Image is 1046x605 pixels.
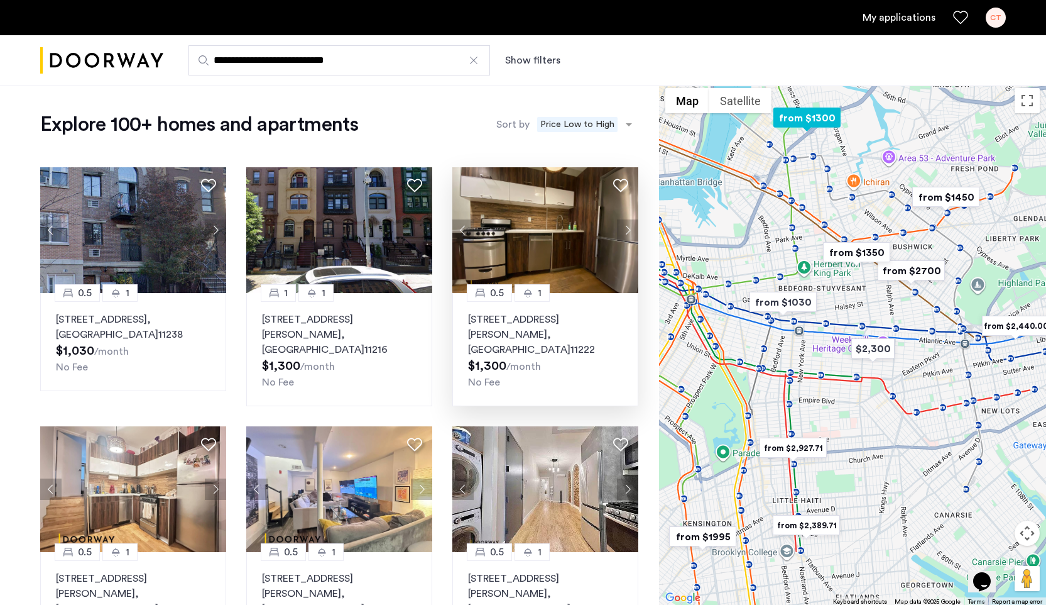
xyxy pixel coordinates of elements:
[205,219,226,241] button: Next apartment
[452,167,638,293] img: 2016_638489863819690768.jpeg
[322,286,325,301] span: 1
[56,362,88,372] span: No Fee
[40,426,226,552] img: dc6efc1f-24ba-4395-9182-45437e21be9a_638835442774730494.jpeg
[40,112,358,137] h1: Explore 100+ homes and apartments
[300,362,335,372] sub: /month
[538,286,542,301] span: 1
[40,37,163,84] img: logo
[94,347,129,357] sub: /month
[1015,88,1040,113] button: Toggle fullscreen view
[468,312,623,357] p: [STREET_ADDRESS][PERSON_NAME] 11222
[533,113,638,136] ng-select: sort-apartment
[953,10,968,25] a: Favorites
[490,286,504,301] span: 0.5
[490,545,504,560] span: 0.5
[617,219,638,241] button: Next apartment
[262,377,294,387] span: No Fee
[246,293,432,406] a: 11[STREET_ADDRESS][PERSON_NAME], [GEOGRAPHIC_DATA]11216No Fee
[284,545,298,560] span: 0.5
[768,511,845,540] div: from $2,389.71
[709,88,771,113] button: Show satellite imagery
[56,345,94,357] span: $1,030
[755,434,832,462] div: from $2,927.71
[452,426,638,552] img: 2016_638508057422011239.jpeg
[246,426,432,552] img: dc6efc1f-24ba-4395-9182-45437e21be9a_638835442774733296.jpeg
[452,479,474,500] button: Previous apartment
[907,183,984,211] div: from $1450
[246,167,432,293] img: 2012_638531128642025970.jpeg
[40,167,226,293] img: 2016_638504363766452979.jpeg
[332,545,335,560] span: 1
[40,479,62,500] button: Previous apartment
[205,479,226,500] button: Next apartment
[496,117,530,132] label: Sort by
[895,599,961,605] span: Map data ©2025 Google
[818,238,895,267] div: from $1350
[968,555,1008,592] iframe: chat widget
[537,117,618,132] span: Price Low to High
[126,545,129,560] span: 1
[246,479,268,500] button: Previous apartment
[452,219,474,241] button: Previous apartment
[40,37,163,84] a: Cazamio logo
[468,377,500,387] span: No Fee
[846,335,900,363] div: $2,300
[78,286,92,301] span: 0.5
[468,360,506,372] span: $1,300
[768,104,846,132] div: from $1300
[188,45,490,75] input: Apartment Search
[262,360,300,372] span: $1,300
[873,257,950,285] div: from $2700
[617,479,638,500] button: Next apartment
[744,288,822,316] div: from $1030
[411,479,432,500] button: Next apartment
[506,362,541,372] sub: /month
[40,219,62,241] button: Previous apartment
[284,286,288,301] span: 1
[452,293,638,406] a: 0.51[STREET_ADDRESS][PERSON_NAME], [GEOGRAPHIC_DATA]11222No Fee
[56,312,210,342] p: [STREET_ADDRESS] 11238
[538,545,542,560] span: 1
[1015,566,1040,591] button: Drag Pegman onto the map to open Street View
[1015,521,1040,546] button: Map camera controls
[986,8,1006,28] div: CT
[863,10,935,25] a: My application
[665,88,709,113] button: Show street map
[126,286,129,301] span: 1
[78,545,92,560] span: 0.5
[664,523,741,551] div: from $1995
[505,53,560,68] button: Show or hide filters
[40,293,226,391] a: 0.51[STREET_ADDRESS], [GEOGRAPHIC_DATA]11238No Fee
[262,312,417,357] p: [STREET_ADDRESS][PERSON_NAME] 11216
